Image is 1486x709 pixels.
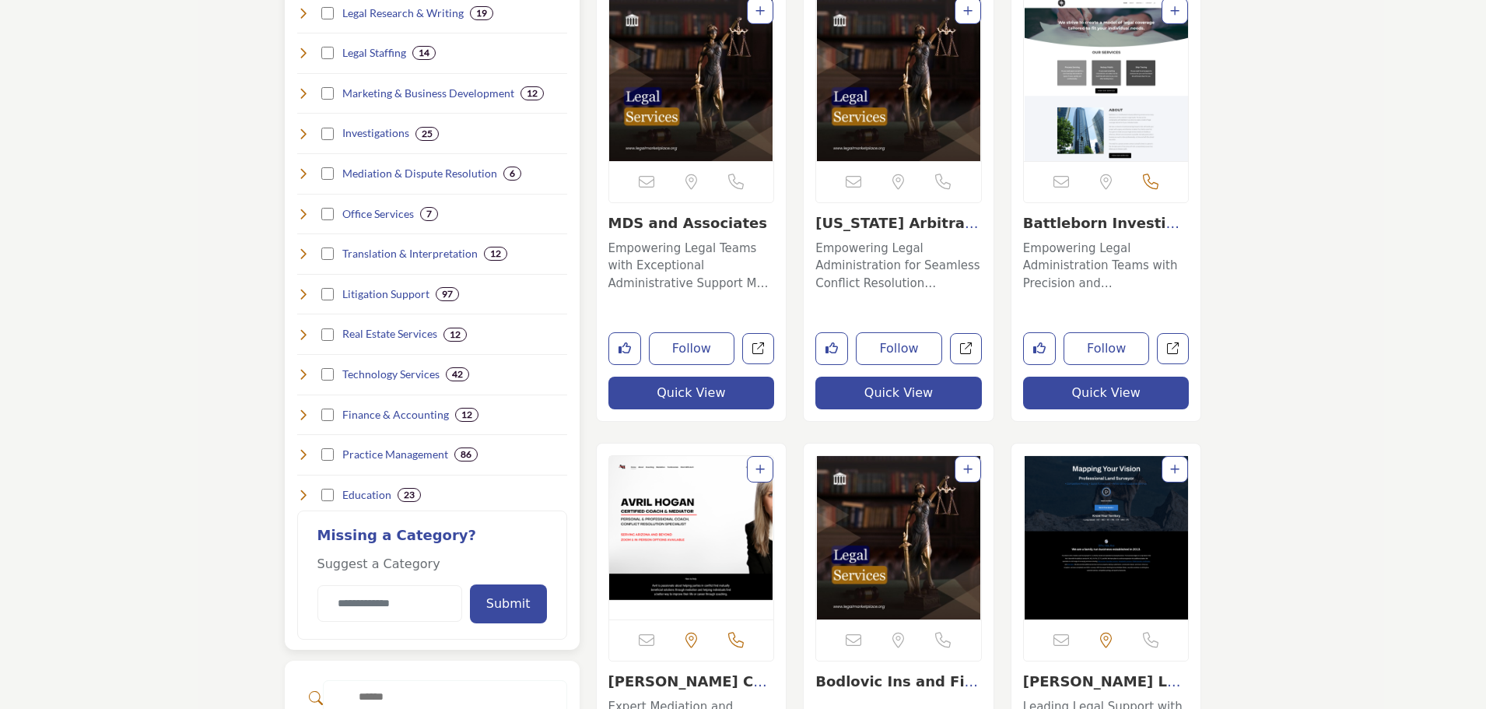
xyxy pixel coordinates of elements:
a: Empowering Legal Administration for Seamless Conflict Resolution [US_STATE] Arbitration and Media... [815,236,982,293]
h4: Legal Research & Writing: Assisting with legal research and document drafting [342,5,464,21]
input: Category Name [317,585,462,622]
h4: Marketing & Business Development: Helping law firms grow and attract clients [342,86,514,101]
h4: Finance & Accounting: Managing the financial aspects of the law practice [342,407,449,423]
h4: Litigation Support: Services to assist during litigation process [342,286,429,302]
img: Scalice Land Surveying P.C. [1024,456,1189,619]
h4: Real Estate Services: Assisting with property matters in legal cases [342,326,437,342]
b: 12 [450,329,461,340]
b: 12 [461,409,472,420]
div: 25 Results For Investigations [415,127,439,141]
h4: Office Services: Products and services for the law office environment [342,206,414,222]
b: 19 [476,8,487,19]
div: 14 Results For Legal Staffing [412,46,436,60]
button: Follow [1064,332,1150,365]
b: 12 [527,88,538,99]
button: Quick View [1023,377,1190,409]
input: Select Legal Staffing checkbox [321,47,334,59]
h4: Technology Services: IT support, software, hardware for law firms [342,367,440,382]
a: Add To List [755,5,765,17]
a: Open mdsandassociates in new tab [742,333,774,365]
h3: Avril Hogan Coaching and Mediation [608,673,775,690]
a: Open Listing in new tab [609,456,774,619]
a: Add To List [755,463,765,476]
button: Follow [856,332,942,365]
p: Empowering Legal Administration for Seamless Conflict Resolution [US_STATE] Arbitration and Media... [815,240,982,293]
button: Like listing [1023,332,1056,365]
button: Quick View [815,377,982,409]
input: Select Translation & Interpretation checkbox [321,247,334,260]
a: Add To List [963,463,973,476]
b: 23 [404,490,415,500]
p: Empowering Legal Teams with Exceptional Administrative Support MDS and Associates specializes in ... [608,240,775,293]
a: Open washington-arbitration-and-mediation-services in new tab [950,333,982,365]
a: Open battleborn-investigations-and-recovery-group in new tab [1157,333,1189,365]
h4: Legal Staffing: Providing personnel to support law firm operations [342,45,406,61]
button: Like listing [608,332,641,365]
img: Avril Hogan Coaching and Mediation [609,456,774,619]
input: Select Investigations checkbox [321,128,334,140]
input: Select Finance & Accounting checkbox [321,409,334,421]
div: 7 Results For Office Services [420,207,438,221]
span: Suggest a Category [317,556,440,571]
button: Submit [470,584,547,623]
b: 97 [442,289,453,300]
input: Select Litigation Support checkbox [321,288,334,300]
input: Select Technology Services checkbox [321,368,334,381]
h3: Bodlovic Ins and Fin Svcs Inc [815,673,982,690]
b: 14 [419,47,429,58]
input: Select Office Services checkbox [321,208,334,220]
b: 7 [426,209,432,219]
a: MDS and Associates [608,215,767,231]
div: 12 Results For Translation & Interpretation [484,247,507,261]
b: 25 [422,128,433,139]
div: 12 Results For Real Estate Services [443,328,467,342]
div: 12 Results For Finance & Accounting [455,408,478,422]
input: Select Education checkbox [321,489,334,501]
a: [PERSON_NAME] Coaching... [608,673,773,707]
input: Select Marketing & Business Development checkbox [321,87,334,100]
a: Battleborn Investiga... [1023,215,1179,248]
p: Empowering Legal Administration Teams with Precision and Professionalism Battleborn Investigation... [1023,240,1190,293]
a: Add To List [1170,5,1179,17]
input: Select Real Estate Services checkbox [321,328,334,341]
h4: Mediation & Dispute Resolution: Facilitating settlement and resolving conflicts [342,166,497,181]
b: 86 [461,449,471,460]
h4: Education [342,487,391,503]
button: Quick View [608,377,775,409]
a: Open Listing in new tab [1024,456,1189,619]
h3: MDS and Associates [608,215,775,232]
div: 23 Results For Education [398,488,421,502]
button: Follow [649,332,735,365]
a: Add To List [963,5,973,17]
div: 97 Results For Litigation Support [436,287,459,301]
div: 19 Results For Legal Research & Writing [470,6,493,20]
h2: Missing a Category? [317,527,547,555]
a: [US_STATE] Arbitrati... [815,215,978,248]
a: Empowering Legal Teams with Exceptional Administrative Support MDS and Associates specializes in ... [608,236,775,293]
button: Like listing [815,332,848,365]
div: 86 Results For Practice Management [454,448,478,462]
input: Select Legal Research & Writing checkbox [321,7,334,19]
b: 42 [452,369,463,380]
h4: Practice Management: Improving organization and efficiency of law practice [342,447,448,462]
h3: Scalice Land Surveying P.C. [1023,673,1190,690]
h4: Translation & Interpretation: Language services for multilingual legal matters [342,246,478,261]
a: Add To List [1170,463,1179,476]
div: 6 Results For Mediation & Dispute Resolution [503,167,521,181]
input: Select Practice Management checkbox [321,448,334,461]
a: Empowering Legal Administration Teams with Precision and Professionalism Battleborn Investigation... [1023,236,1190,293]
img: Bodlovic Ins and Fin Svcs Inc [816,456,981,619]
div: 42 Results For Technology Services [446,367,469,381]
b: 12 [490,248,501,259]
b: 6 [510,168,515,179]
a: Bodlovic Ins and Fin... [815,673,978,707]
h3: Washington Arbitration and Mediation Services [815,215,982,232]
h3: Battleborn Investigations and Recovery Group [1023,215,1190,232]
a: [PERSON_NAME] Land Surveyi... [1023,673,1186,707]
a: Open Listing in new tab [816,456,981,619]
div: 12 Results For Marketing & Business Development [520,86,544,100]
input: Select Mediation & Dispute Resolution checkbox [321,167,334,180]
h4: Investigations: Gathering information and evidence for cases [342,125,409,141]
